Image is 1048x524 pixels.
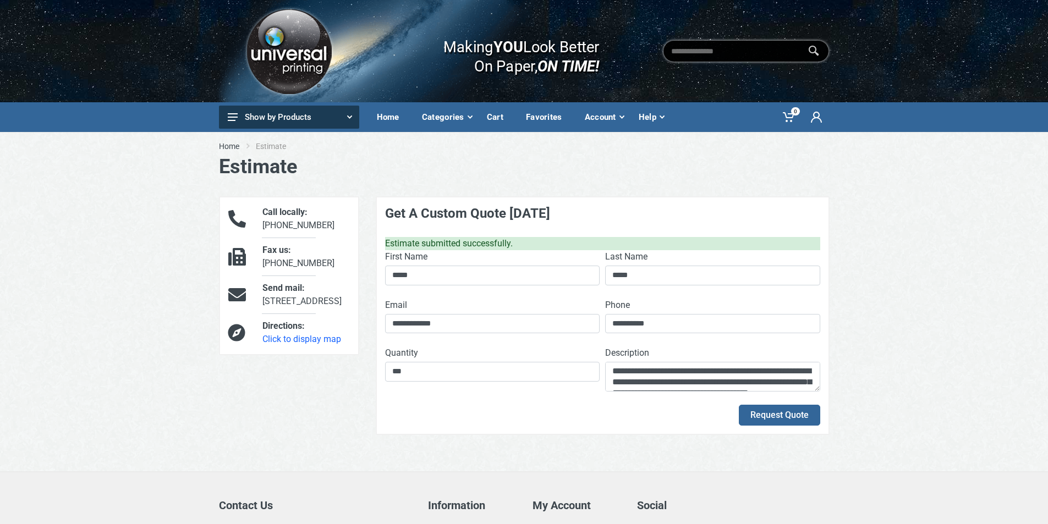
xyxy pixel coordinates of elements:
[739,405,820,426] button: Request Quote
[605,299,630,312] label: Phone
[637,499,830,512] h5: Social
[254,282,358,308] div: [STREET_ADDRESS]
[414,106,479,129] div: Categories
[385,346,418,360] label: Quantity
[479,102,518,132] a: Cart
[254,244,358,270] div: [PHONE_NUMBER]
[428,499,516,512] h5: Information
[262,334,341,344] a: Click to display map
[385,299,407,312] label: Email
[262,245,291,255] span: Fax us:
[631,106,671,129] div: Help
[262,207,308,217] span: Call locally:
[369,102,414,132] a: Home
[385,206,820,222] h4: Get A Custom Quote [DATE]
[422,26,600,76] div: Making Look Better On Paper,
[493,37,523,56] b: YOU
[385,250,427,263] label: First Name
[369,106,414,129] div: Home
[605,346,649,360] label: Description
[219,106,359,129] button: Show by Products
[385,237,820,250] div: Estimate submitted successfully.
[533,499,621,512] h5: My Account
[518,106,577,129] div: Favorites
[219,155,830,179] h1: Estimate
[219,141,239,152] a: Home
[775,102,803,132] a: 0
[577,106,631,129] div: Account
[254,206,358,232] div: [PHONE_NUMBER]
[518,102,577,132] a: Favorites
[219,141,830,152] nav: breadcrumb
[262,283,305,293] span: Send mail:
[256,141,303,152] li: Estimate
[537,57,599,75] i: ON TIME!
[219,499,411,512] h5: Contact Us
[243,5,335,98] img: Logo.png
[605,250,648,263] label: Last Name
[791,107,800,115] span: 0
[479,106,518,129] div: Cart
[262,321,305,331] span: Directions:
